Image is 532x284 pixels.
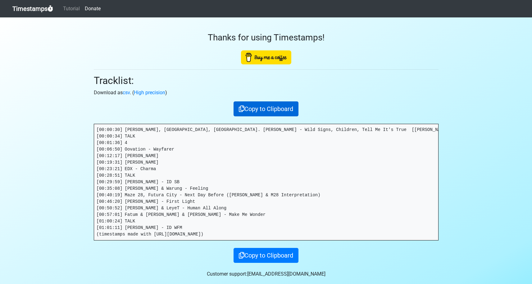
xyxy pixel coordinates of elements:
img: Buy Me A Coffee [241,50,291,64]
h3: Thanks for using Timestamps! [94,32,439,43]
a: Tutorial [61,2,82,15]
button: Copy to Clipboard [234,248,298,263]
pre: [00:00:30] [PERSON_NAME], [GEOGRAPHIC_DATA], [GEOGRAPHIC_DATA]. [PERSON_NAME] - Wild Signs, Child... [94,124,438,240]
a: csv [123,90,130,95]
a: Donate [82,2,103,15]
a: Timestamps [12,2,53,15]
button: Copy to Clipboard [234,101,298,116]
a: High precision [134,90,165,95]
h2: Tracklist: [94,75,439,86]
iframe: Drift Widget Chat Controller [501,253,525,277]
p: Download as . ( ) [94,89,439,96]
